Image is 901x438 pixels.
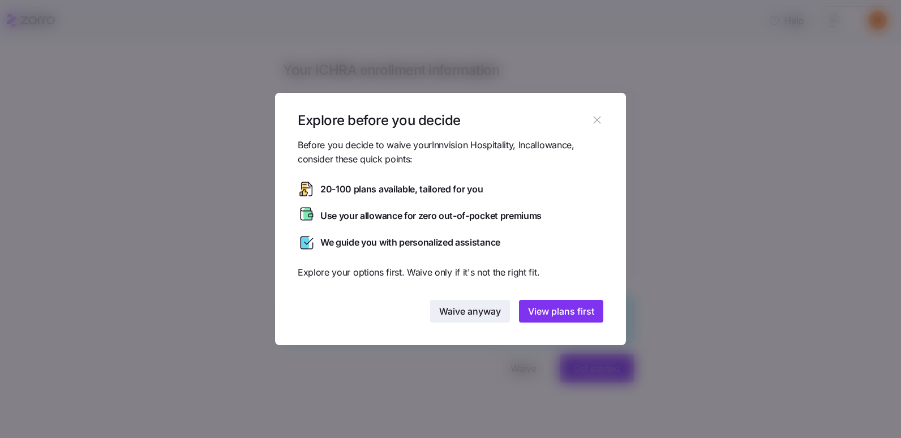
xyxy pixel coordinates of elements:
button: View plans first [519,300,603,323]
button: Waive anyway [430,300,510,323]
span: We guide you with personalized assistance [320,235,500,250]
span: Use your allowance for zero out-of-pocket premiums [320,209,542,223]
span: View plans first [528,304,594,318]
span: Waive anyway [439,304,501,318]
h1: Explore before you decide [298,111,588,129]
span: 20-100 plans available, tailored for you [320,182,483,196]
span: Explore your options first. Waive only if it's not the right fit. [298,265,603,280]
span: Before you decide to waive your Innvision Hospitality, Inc allowance, consider these quick points: [298,138,603,166]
